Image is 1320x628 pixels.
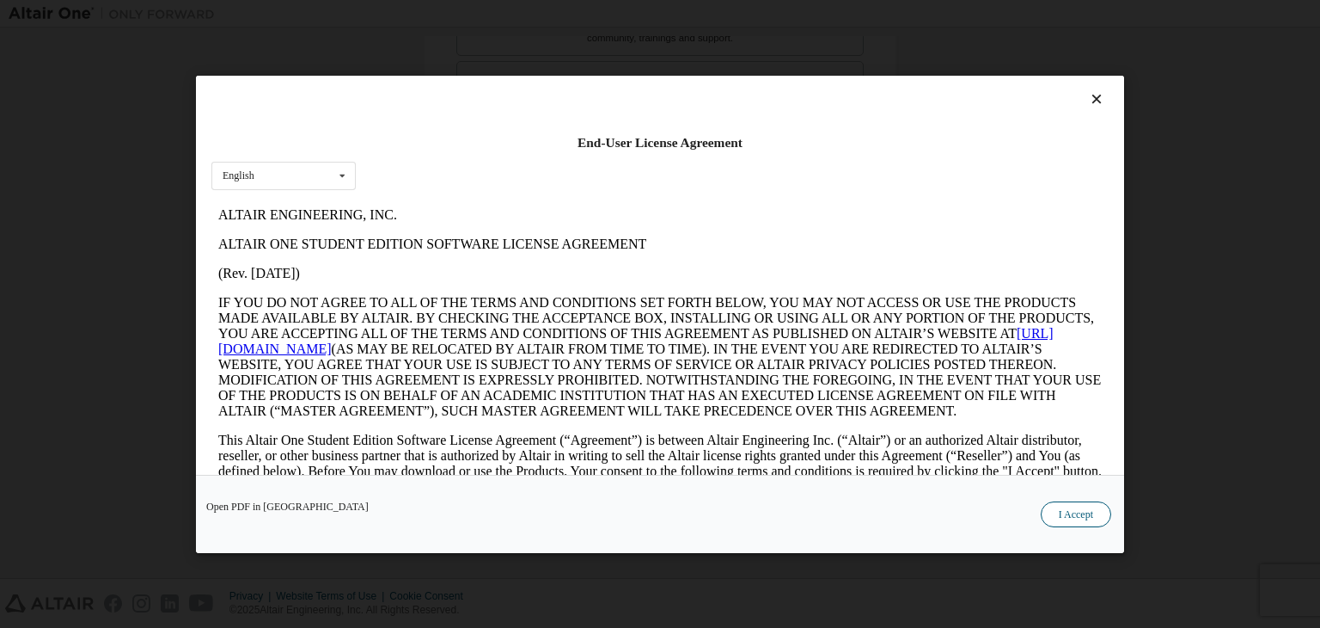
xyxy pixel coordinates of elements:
[7,65,890,81] p: (Rev. [DATE])
[7,232,890,294] p: This Altair One Student Edition Software License Agreement (“Agreement”) is between Altair Engine...
[7,126,842,156] a: [URL][DOMAIN_NAME]
[211,134,1109,151] div: End-User License Agreement
[7,7,890,22] p: ALTAIR ENGINEERING, INC.
[7,36,890,52] p: ALTAIR ONE STUDENT EDITION SOFTWARE LICENSE AGREEMENT
[1041,502,1111,527] button: I Accept
[223,170,254,181] div: English
[7,95,890,219] p: IF YOU DO NOT AGREE TO ALL OF THE TERMS AND CONDITIONS SET FORTH BELOW, YOU MAY NOT ACCESS OR USE...
[206,502,369,512] a: Open PDF in [GEOGRAPHIC_DATA]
